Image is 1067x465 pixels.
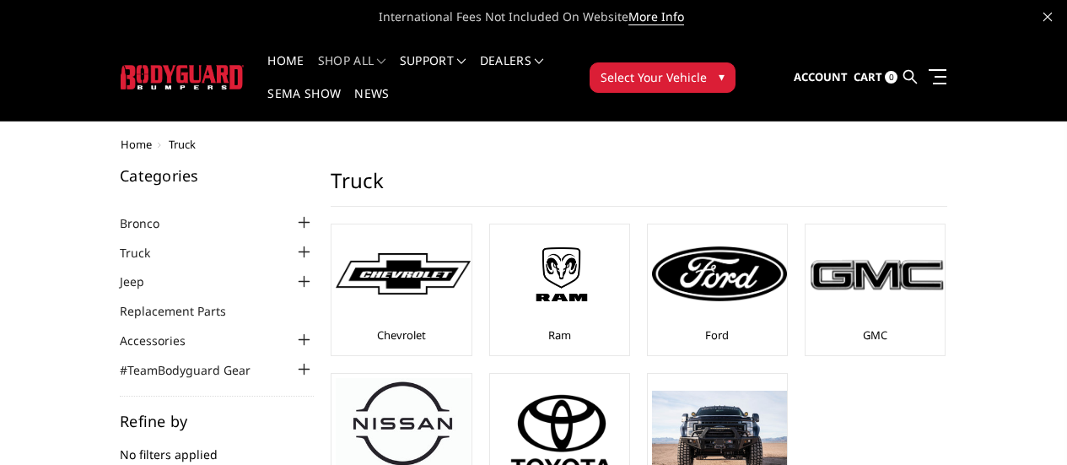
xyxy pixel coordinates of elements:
a: Cart 0 [854,55,897,100]
a: Accessories [120,332,207,349]
span: Truck [169,137,196,152]
a: Home [121,137,152,152]
a: SEMA Show [267,88,341,121]
a: shop all [318,55,386,88]
a: GMC [863,327,887,343]
span: 0 [885,71,897,84]
span: Cart [854,69,882,84]
a: News [354,88,389,121]
a: Home [267,55,304,88]
a: Support [400,55,466,88]
span: Select Your Vehicle [601,68,707,86]
img: BODYGUARD BUMPERS [121,65,245,89]
span: Account [794,69,848,84]
a: Jeep [120,273,165,290]
a: Ford [705,327,729,343]
a: Dealers [480,55,544,88]
a: Replacement Parts [120,302,247,320]
h5: Categories [120,168,314,183]
h5: Refine by [120,414,314,429]
a: Bronco [120,214,181,232]
a: More Info [628,8,684,25]
a: #TeamBodyguard Gear [120,361,272,379]
a: Account [794,55,848,100]
a: Chevrolet [377,327,426,343]
button: Select Your Vehicle [590,62,736,93]
h1: Truck [331,168,947,207]
a: Truck [120,244,171,262]
span: ▾ [719,68,725,85]
a: Ram [548,327,571,343]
